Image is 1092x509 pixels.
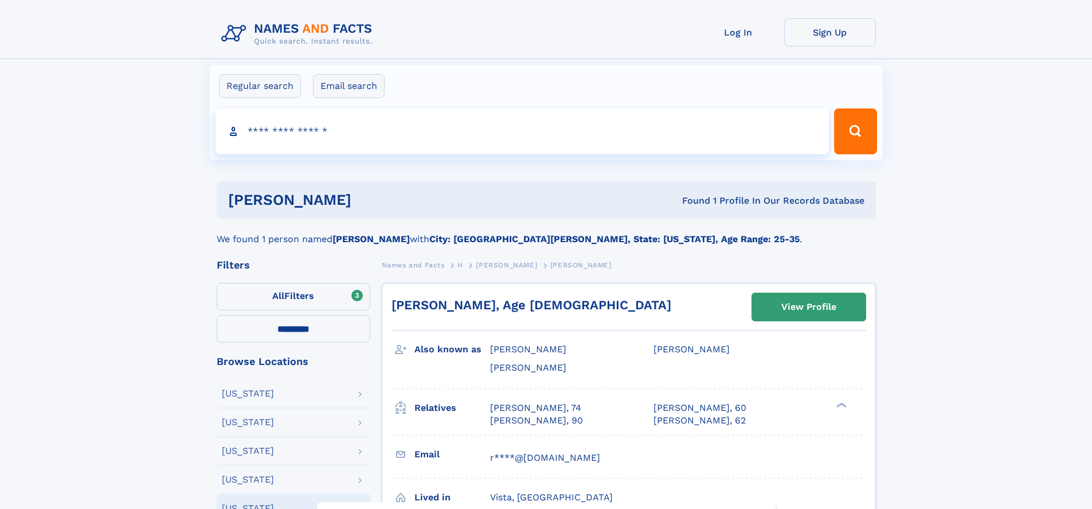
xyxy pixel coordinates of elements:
[490,402,581,414] a: [PERSON_NAME], 74
[217,283,370,310] label: Filters
[516,195,864,207] div: Found 1 Profile In Our Records Database
[457,261,463,269] span: H
[392,298,671,312] a: [PERSON_NAME], Age [DEMOGRAPHIC_DATA]
[833,401,847,409] div: ❯
[653,414,746,427] a: [PERSON_NAME], 62
[414,445,490,464] h3: Email
[490,492,613,503] span: Vista, [GEOGRAPHIC_DATA]
[784,18,876,46] a: Sign Up
[217,260,370,270] div: Filters
[781,294,836,320] div: View Profile
[228,193,517,207] h1: [PERSON_NAME]
[414,340,490,359] h3: Also known as
[332,234,410,244] b: [PERSON_NAME]
[217,356,370,367] div: Browse Locations
[222,389,274,398] div: [US_STATE]
[217,219,876,246] div: We found 1 person named with .
[834,108,876,154] button: Search Button
[490,414,583,427] a: [PERSON_NAME], 90
[219,74,301,98] label: Regular search
[414,488,490,507] h3: Lived in
[216,108,829,154] input: search input
[313,74,385,98] label: Email search
[217,18,382,49] img: Logo Names and Facts
[476,258,537,272] a: [PERSON_NAME]
[692,18,784,46] a: Log In
[476,261,537,269] span: [PERSON_NAME]
[429,234,800,244] b: City: [GEOGRAPHIC_DATA][PERSON_NAME], State: [US_STATE], Age Range: 25-35
[490,362,566,373] span: [PERSON_NAME]
[752,293,866,321] a: View Profile
[272,290,284,301] span: All
[653,402,746,414] a: [PERSON_NAME], 60
[222,475,274,484] div: [US_STATE]
[490,344,566,355] span: [PERSON_NAME]
[382,258,445,272] a: Names and Facts
[457,258,463,272] a: H
[653,344,730,355] span: [PERSON_NAME]
[550,261,612,269] span: [PERSON_NAME]
[414,398,490,418] h3: Relatives
[222,418,274,427] div: [US_STATE]
[222,446,274,456] div: [US_STATE]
